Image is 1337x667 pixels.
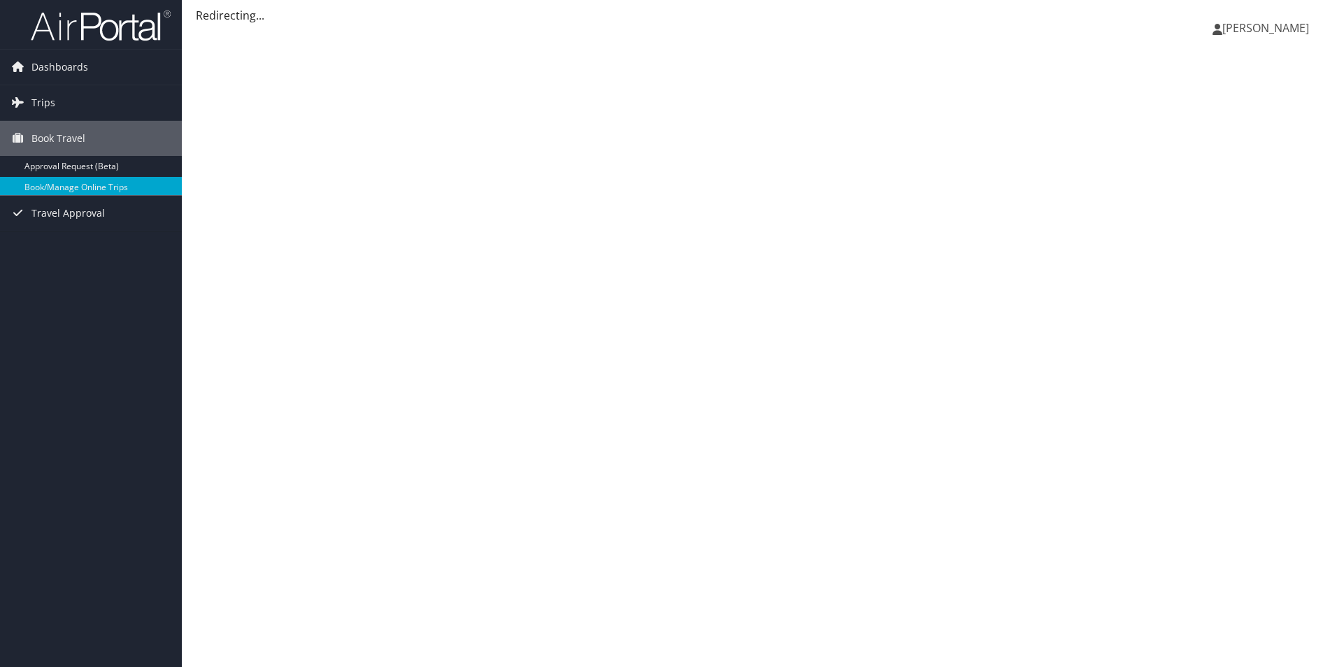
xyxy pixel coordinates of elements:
span: Trips [31,85,55,120]
span: Book Travel [31,121,85,156]
span: Dashboards [31,50,88,85]
span: [PERSON_NAME] [1222,20,1309,36]
div: Redirecting... [196,7,1323,24]
span: Travel Approval [31,196,105,231]
img: airportal-logo.png [31,9,171,42]
a: [PERSON_NAME] [1213,7,1323,49]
